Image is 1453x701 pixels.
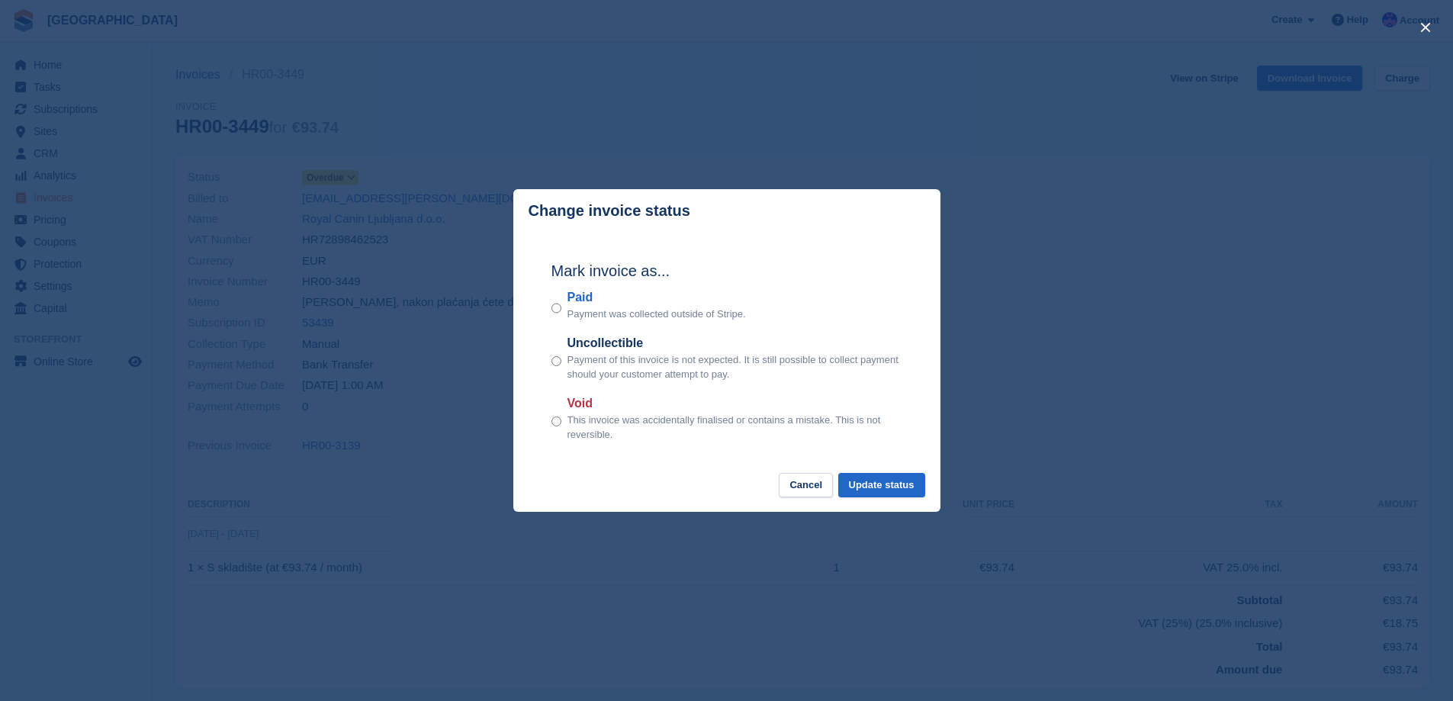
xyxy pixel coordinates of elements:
label: Uncollectible [567,334,902,352]
label: Void [567,394,902,413]
button: Cancel [779,473,833,498]
label: Paid [567,288,746,307]
p: Payment of this invoice is not expected. It is still possible to collect payment should your cust... [567,352,902,382]
p: Payment was collected outside of Stripe. [567,307,746,322]
p: Change invoice status [529,202,690,220]
p: This invoice was accidentally finalised or contains a mistake. This is not reversible. [567,413,902,442]
button: Update status [838,473,925,498]
h2: Mark invoice as... [551,259,902,282]
button: close [1413,15,1438,40]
